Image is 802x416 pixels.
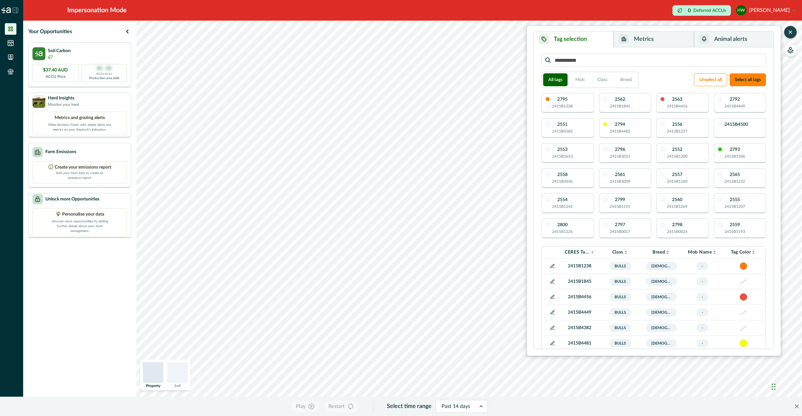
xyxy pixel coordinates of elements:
p: 2553 [557,147,568,152]
p: Herd Insights [48,95,79,102]
p: 2552 [672,147,682,152]
p: 2551 [557,122,568,127]
p: 2415B1260 [667,179,688,184]
p: 2415B4456 [565,294,595,300]
p: 2565 [730,172,740,177]
p: 2415B1207 [725,204,745,209]
p: 2415B1845 [565,278,595,285]
p: 2561 [615,172,625,177]
span: - [697,293,708,301]
p: 2800 [557,223,568,227]
p: ACCU Price [46,74,66,79]
button: Animal alerts [694,32,774,47]
p: Unlock more Opportunities [45,196,99,203]
p: Your Opportunities [28,28,72,35]
div: Drag [772,377,776,396]
button: Breed [615,73,637,86]
span: [DEMOGRAPHIC_DATA] [646,324,677,332]
p: 2796 [615,147,625,152]
span: [DEMOGRAPHIC_DATA] [646,277,677,286]
p: Class [612,250,624,255]
p: 2415B4449 [725,103,745,109]
button: All tags [543,73,568,86]
div: Impersonation Mode [67,5,127,15]
button: Class [592,73,613,86]
p: 2792 [730,97,740,102]
span: - [697,339,708,347]
p: 2554 [557,198,568,202]
p: 2415B4456 [667,103,688,109]
p: Personalise your data [62,211,104,218]
p: 2415B1193 [725,229,745,235]
button: Metrics [614,32,694,47]
span: - [697,324,708,332]
p: 2415B0017 [610,229,630,235]
p: Uncover more opportunities by adding further details about your farm management. [48,218,112,234]
p: Breed [652,250,665,255]
p: Create your emissions report [55,164,111,171]
p: 2799 [615,198,625,202]
p: 2415B4382 [565,325,595,331]
button: Helen Wyatt[PERSON_NAME] [736,3,796,18]
p: Metrics and grazing alerts [55,115,105,121]
p: 2415B3015 [610,153,630,159]
p: Play [296,402,305,410]
p: ACCUs/ha/pa [96,72,112,76]
p: 2560 [672,198,682,202]
button: Tag selection [534,32,614,47]
p: 2415B1845 [610,103,630,109]
p: 2793 [730,147,740,152]
p: 2795 [557,97,568,102]
p: Soil [174,384,181,388]
p: 0 [688,8,691,13]
iframe: Chat Widget [770,371,802,402]
p: 2415B4481 [565,340,595,347]
p: Monitor your herd [48,102,79,107]
p: 2415B4481 [610,128,630,134]
button: Play [290,400,320,413]
p: 2415B1226 [552,229,573,235]
p: Select time range [387,402,432,411]
p: 2415B1206 [725,153,745,159]
span: Bulls [609,339,631,347]
p: 2556 [672,122,682,127]
p: 2563 [672,97,682,102]
p: 2415B4382 [552,128,573,134]
button: Mob [570,73,590,86]
p: 2555 [730,198,740,202]
p: 2415B1238 [565,263,595,270]
span: Bulls [609,262,631,270]
p: Deferred ACCUs [693,8,726,13]
p: Mob Name [688,250,712,255]
p: 2415B1255 [610,204,630,209]
span: Bulls [609,324,631,332]
p: Restart [328,402,345,410]
span: Bulls [609,308,631,317]
p: Make decisions faster with simple alerts and metrics on your livestock’s behaviour. [48,121,112,132]
span: [DEMOGRAPHIC_DATA] [646,293,677,301]
span: - [697,308,708,317]
p: Production area yield [89,76,119,81]
button: Select all tags [730,73,766,86]
p: 2415B1227 [667,128,688,134]
p: 2415B1232 [725,179,745,184]
span: - [697,262,708,270]
p: 2415B1200 [667,153,688,159]
p: 00 - 00 [97,65,111,72]
span: - [697,277,708,286]
p: 2797 [615,223,625,227]
p: 2562 [615,97,625,102]
button: Unselect all [694,73,727,86]
p: 2415B2653 [552,153,573,159]
p: 2415B4449 [565,309,595,316]
p: 2794 [615,122,625,127]
p: 2415B0025 [667,229,688,235]
p: 2557 [672,172,682,177]
span: [DEMOGRAPHIC_DATA] [646,308,677,317]
p: 2798 [672,223,682,227]
span: Bulls [609,277,631,286]
span: [DEMOGRAPHIC_DATA] [646,339,677,347]
p: Add your farm data to create an emissions report. [56,171,104,180]
button: Close [792,401,802,411]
